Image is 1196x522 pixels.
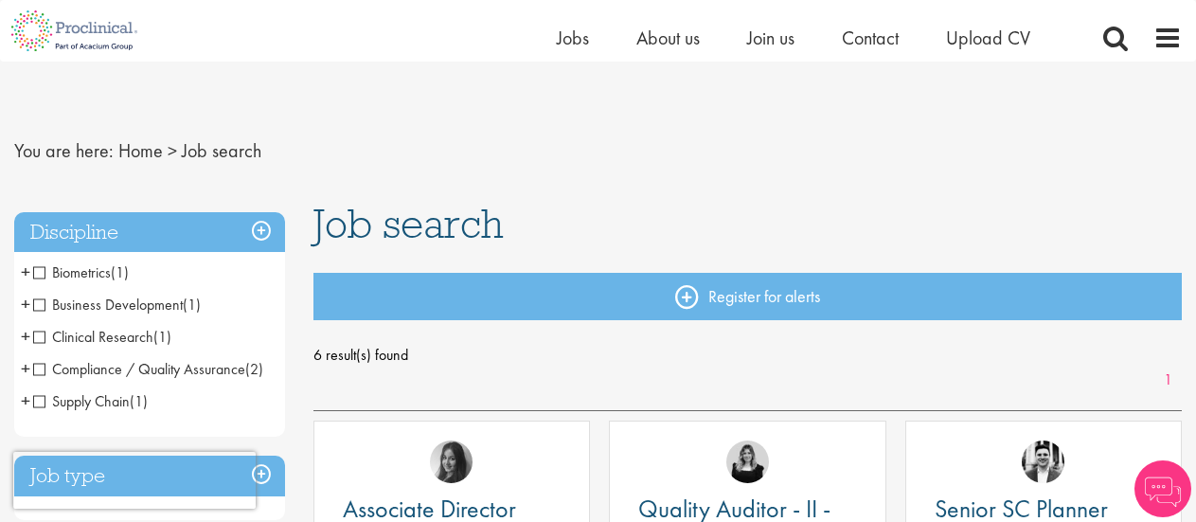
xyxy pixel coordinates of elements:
span: 6 result(s) found [313,341,1182,369]
a: Upload CV [946,26,1030,50]
h3: Discipline [14,212,285,253]
span: Supply Chain [33,391,130,411]
span: + [21,387,30,415]
span: (1) [153,327,171,347]
span: Business Development [33,295,201,315]
a: breadcrumb link [118,138,163,163]
span: + [21,290,30,318]
span: Business Development [33,295,183,315]
span: > [168,138,177,163]
span: (1) [130,391,148,411]
a: Senior SC Planner [935,497,1152,521]
iframe: reCAPTCHA [13,452,256,509]
span: Biometrics [33,262,129,282]
span: You are here: [14,138,114,163]
span: Compliance / Quality Assurance [33,359,263,379]
img: Heidi Hennigan [430,441,473,483]
span: Job search [182,138,261,163]
span: (1) [183,295,201,315]
a: Jobs [557,26,589,50]
span: Clinical Research [33,327,153,347]
span: + [21,354,30,383]
img: Molly Colclough [726,441,769,483]
span: + [21,258,30,286]
span: (1) [111,262,129,282]
span: Supply Chain [33,391,148,411]
a: Contact [842,26,899,50]
img: Edward Little [1022,441,1064,483]
span: Biometrics [33,262,111,282]
a: Join us [747,26,794,50]
a: About us [636,26,700,50]
span: Compliance / Quality Assurance [33,359,245,379]
span: + [21,322,30,351]
span: Job search [313,198,504,249]
span: Clinical Research [33,327,171,347]
a: Register for alerts [313,273,1182,320]
a: 1 [1154,369,1182,391]
span: (2) [245,359,263,379]
img: Chatbot [1134,460,1191,517]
